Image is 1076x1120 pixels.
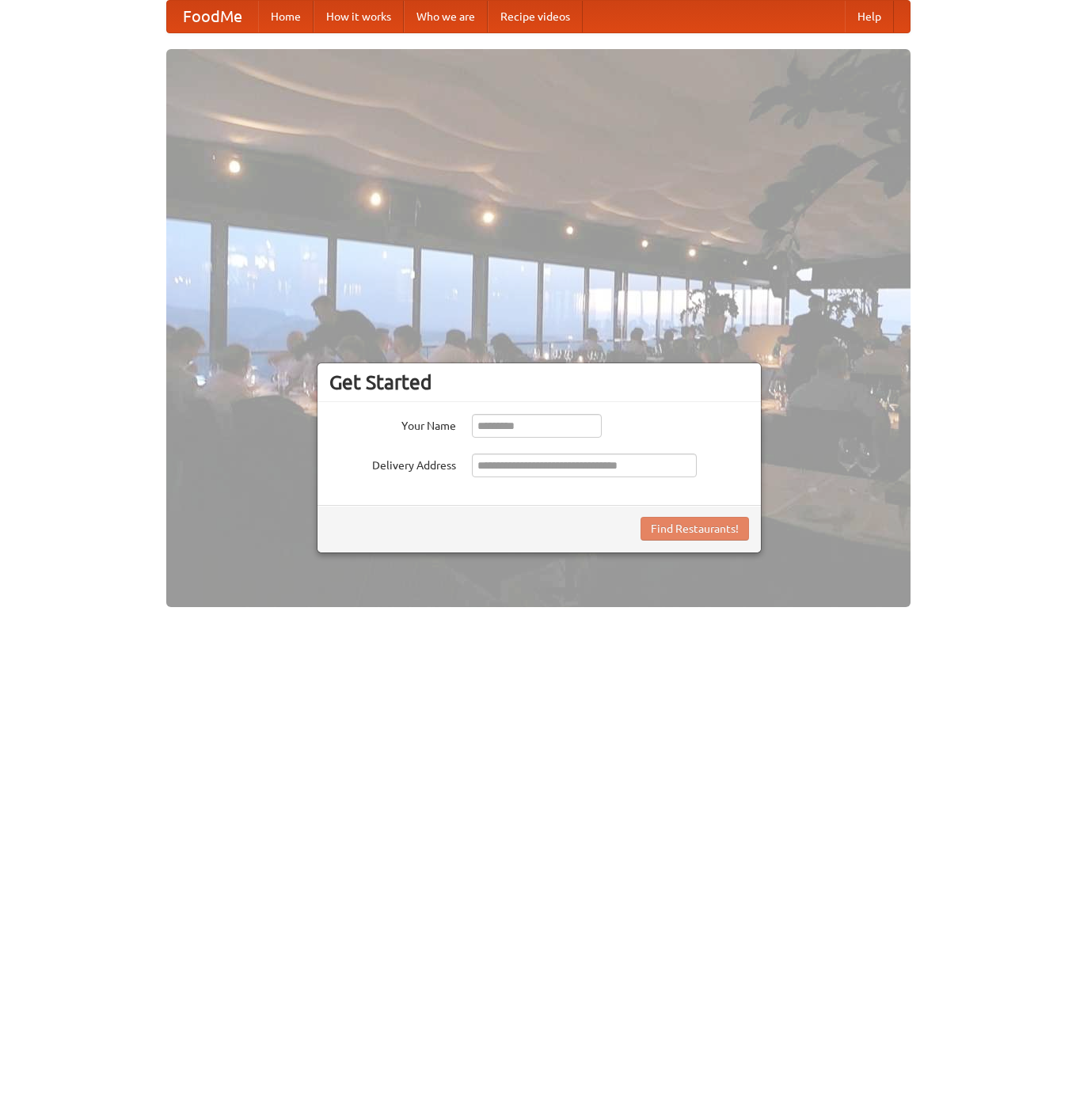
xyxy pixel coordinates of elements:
[258,1,314,32] a: Home
[329,370,749,394] h3: Get Started
[641,517,749,541] button: Find Restaurants!
[404,1,488,32] a: Who we are
[314,1,404,32] a: How it works
[167,1,258,32] a: FoodMe
[845,1,894,32] a: Help
[329,454,456,473] label: Delivery Address
[488,1,583,32] a: Recipe videos
[329,414,456,434] label: Your Name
